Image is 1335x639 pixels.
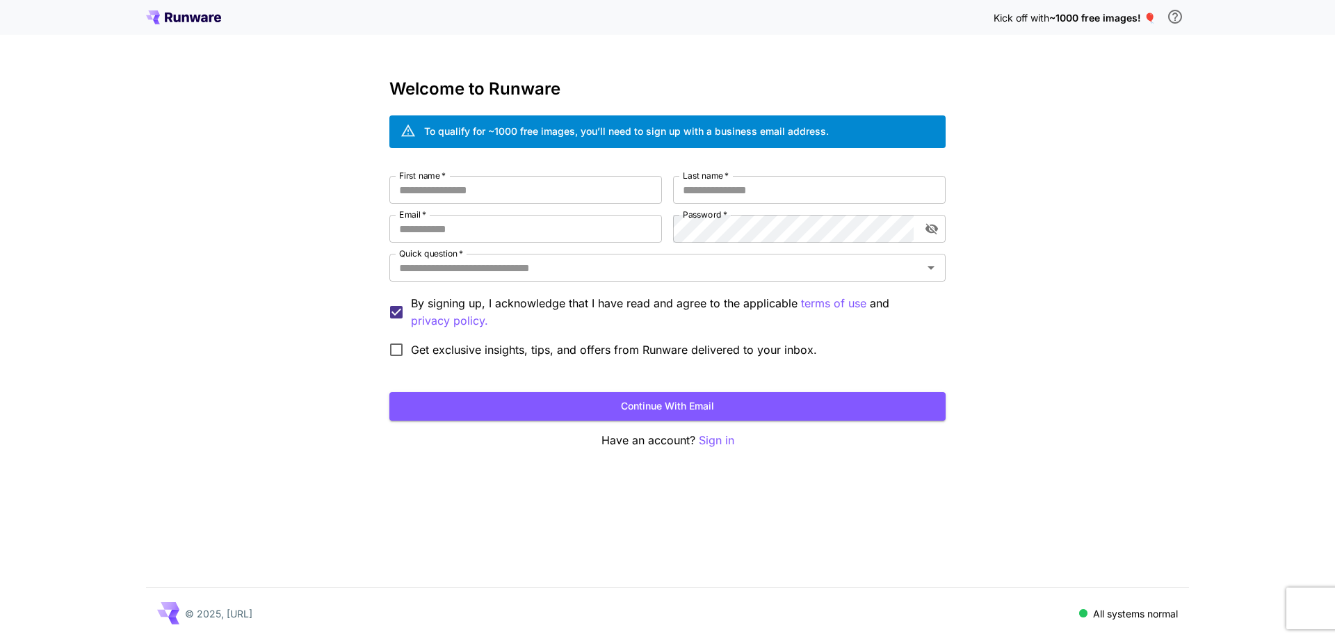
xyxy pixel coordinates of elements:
[399,170,446,181] label: First name
[389,432,946,449] p: Have an account?
[389,79,946,99] h3: Welcome to Runware
[185,606,252,621] p: © 2025, [URL]
[399,248,463,259] label: Quick question
[399,209,426,220] label: Email
[994,12,1049,24] span: Kick off with
[411,295,934,330] p: By signing up, I acknowledge that I have read and agree to the applicable and
[411,312,488,330] button: By signing up, I acknowledge that I have read and agree to the applicable terms of use and
[1161,3,1189,31] button: In order to qualify for free credit, you need to sign up with a business email address and click ...
[921,258,941,277] button: Open
[1093,606,1178,621] p: All systems normal
[1049,12,1156,24] span: ~1000 free images! 🎈
[683,170,729,181] label: Last name
[411,341,817,358] span: Get exclusive insights, tips, and offers from Runware delivered to your inbox.
[919,216,944,241] button: toggle password visibility
[801,295,866,312] button: By signing up, I acknowledge that I have read and agree to the applicable and privacy policy.
[411,312,488,330] p: privacy policy.
[699,432,734,449] button: Sign in
[389,392,946,421] button: Continue with email
[683,209,727,220] label: Password
[424,124,829,138] div: To qualify for ~1000 free images, you’ll need to sign up with a business email address.
[801,295,866,312] p: terms of use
